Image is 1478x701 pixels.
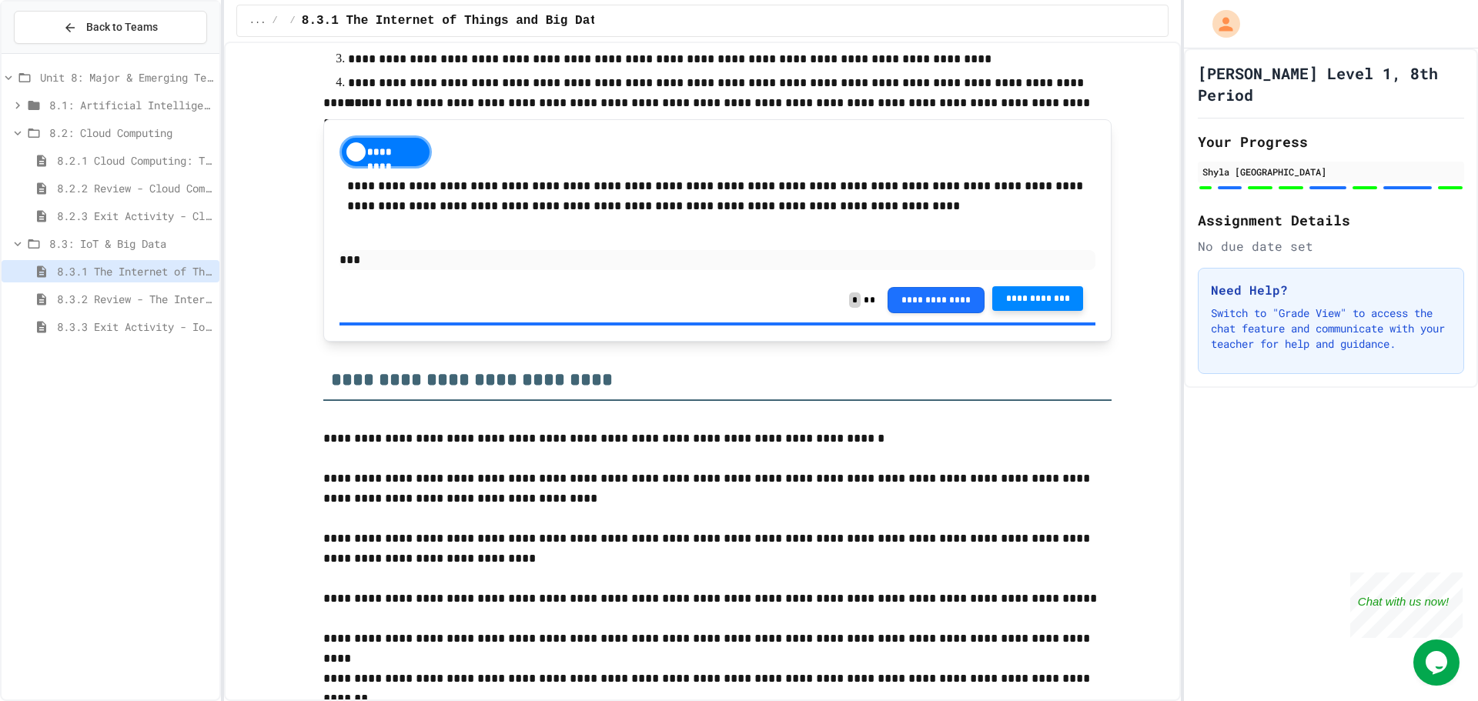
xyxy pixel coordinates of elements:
[86,19,158,35] span: Back to Teams
[57,180,213,196] span: 8.2.2 Review - Cloud Computing
[302,12,819,30] span: 8.3.1 The Internet of Things and Big Data: Our Connected Digital World
[57,291,213,307] span: 8.3.2 Review - The Internet of Things and Big Data
[57,263,213,279] span: 8.3.1 The Internet of Things and Big Data: Our Connected Digital World
[1198,131,1464,152] h2: Your Progress
[1211,305,1451,352] p: Switch to "Grade View" to access the chat feature and communicate with your teacher for help and ...
[57,319,213,335] span: 8.3.3 Exit Activity - IoT Data Detective Challenge
[1211,281,1451,299] h3: Need Help?
[1413,639,1463,686] iframe: chat widget
[40,69,213,85] span: Unit 8: Major & Emerging Technologies
[272,15,277,27] span: /
[57,152,213,169] span: 8.2.1 Cloud Computing: Transforming the Digital World
[290,15,296,27] span: /
[1198,209,1464,231] h2: Assignment Details
[49,125,213,141] span: 8.2: Cloud Computing
[1198,237,1464,255] div: No due date set
[49,97,213,113] span: 8.1: Artificial Intelligence Basics
[1350,572,1463,638] iframe: chat widget
[249,15,266,27] span: ...
[57,208,213,224] span: 8.2.3 Exit Activity - Cloud Service Detective
[1202,165,1460,179] div: Shyla [GEOGRAPHIC_DATA]
[49,235,213,252] span: 8.3: IoT & Big Data
[1196,6,1244,42] div: My Account
[1198,62,1464,105] h1: [PERSON_NAME] Level 1, 8th Period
